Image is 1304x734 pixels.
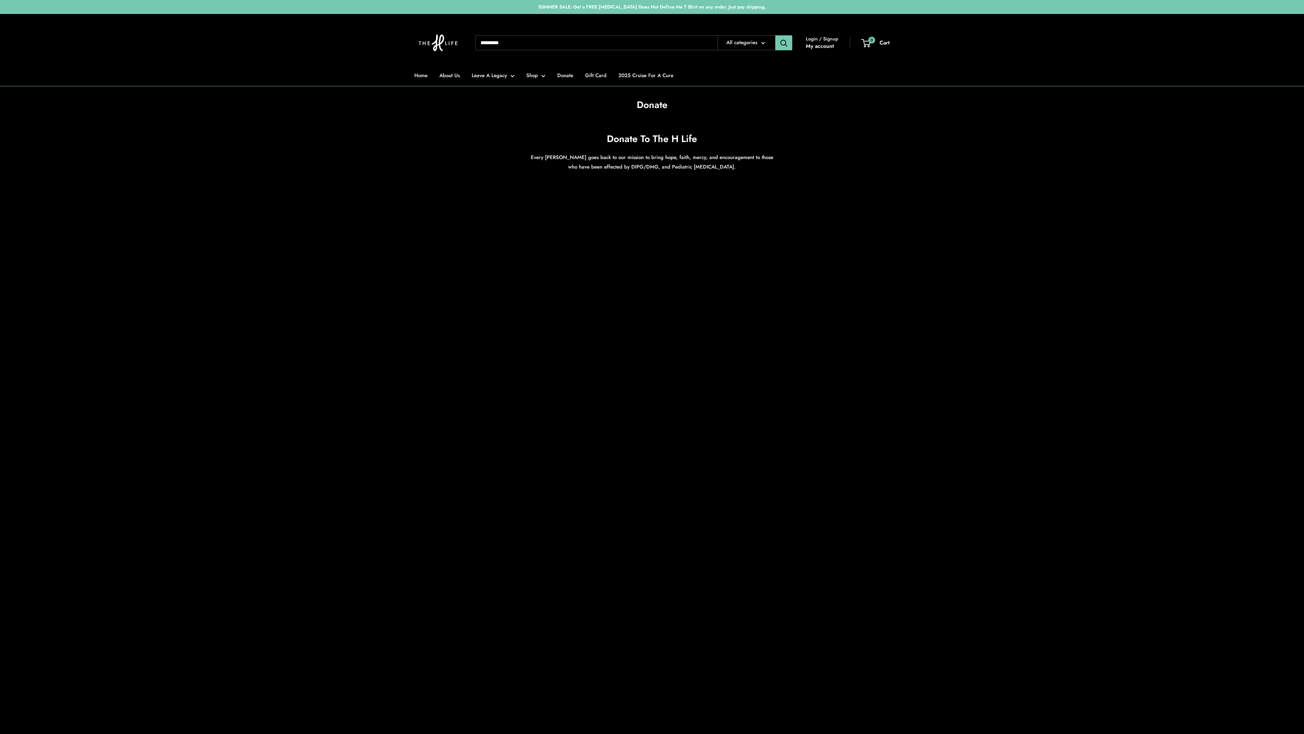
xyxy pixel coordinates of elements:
span: 0 [868,36,875,43]
span: Cart [880,39,890,47]
a: 2025 Cruise For A Cure [618,71,673,80]
h1: Donate [637,98,668,112]
a: Donate [557,71,573,80]
h2: Donate To The H Life [530,132,774,146]
iframe: Donation form powered by Zeffy [414,192,890,719]
a: Shop [526,71,545,80]
a: 0 Cart [862,38,890,48]
a: Home [414,71,428,80]
a: My account [806,41,834,51]
input: Search... [475,35,718,50]
span: Login / Signup [806,34,838,43]
a: About Us [439,71,460,80]
img: The H Life [414,21,462,65]
button: Search [775,35,792,50]
a: Leave A Legacy [472,71,514,80]
p: Every [PERSON_NAME] goes back to our mission to bring hope, faith, mercy, and encouragement to th... [530,153,774,172]
a: Gift Card [585,71,606,80]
